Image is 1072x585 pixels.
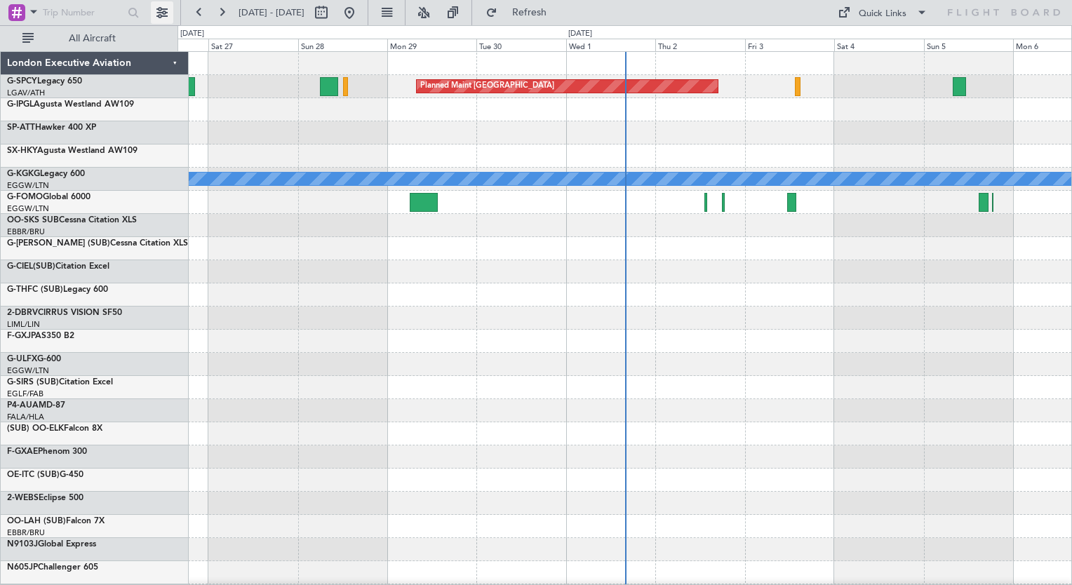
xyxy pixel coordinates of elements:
[7,170,40,178] span: G-KGKG
[7,517,105,525] a: OO-LAH (SUB)Falcon 7X
[7,401,65,410] a: P4-AUAMD-87
[834,39,923,51] div: Sat 4
[655,39,744,51] div: Thu 2
[479,1,563,24] button: Refresh
[859,7,906,21] div: Quick Links
[7,309,38,317] span: 2-DBRV
[7,494,39,502] span: 2-WEBS
[7,285,108,294] a: G-THFC (SUB)Legacy 600
[7,471,83,479] a: OE-ITC (SUB)G-450
[7,355,37,363] span: G-ULFX
[500,8,559,18] span: Refresh
[7,77,82,86] a: G-SPCYLegacy 650
[7,203,49,214] a: EGGW/LTN
[7,401,39,410] span: P4-AUA
[7,170,85,178] a: G-KGKGLegacy 600
[7,123,96,132] a: SP-ATTHawker 400 XP
[7,540,38,549] span: N9103J
[7,193,43,201] span: G-FOMO
[36,34,148,43] span: All Aircraft
[7,239,110,248] span: G-[PERSON_NAME] (SUB)
[476,39,565,51] div: Tue 30
[7,378,59,386] span: G-SIRS (SUB)
[568,28,592,40] div: [DATE]
[7,216,59,224] span: OO-SKS SUB
[7,389,43,399] a: EGLF/FAB
[298,39,387,51] div: Sun 28
[7,540,96,549] a: N9103JGlobal Express
[7,309,122,317] a: 2-DBRVCIRRUS VISION SF50
[7,193,91,201] a: G-FOMOGlobal 6000
[7,239,188,248] a: G-[PERSON_NAME] (SUB)Cessna Citation XLS
[7,527,45,538] a: EBBR/BRU
[7,319,40,330] a: LIML/LIN
[43,2,123,23] input: Trip Number
[7,100,34,109] span: G-IPGL
[7,378,113,386] a: G-SIRS (SUB)Citation Excel
[15,27,152,50] button: All Aircraft
[7,448,38,456] span: F-GXAE
[7,448,87,456] a: F-GXAEPhenom 300
[7,332,74,340] a: F-GXJPAS350 B2
[7,424,102,433] a: (SUB) OO-ELKFalcon 8X
[180,28,204,40] div: [DATE]
[7,123,35,132] span: SP-ATT
[7,412,44,422] a: FALA/HLA
[7,355,61,363] a: G-ULFXG-600
[831,1,934,24] button: Quick Links
[7,262,55,271] span: G-CIEL(SUB)
[745,39,834,51] div: Fri 3
[7,517,66,525] span: OO-LAH (SUB)
[924,39,1013,51] div: Sun 5
[7,563,98,572] a: N605JPChallenger 605
[387,39,476,51] div: Mon 29
[7,494,83,502] a: 2-WEBSEclipse 500
[7,180,49,191] a: EGGW/LTN
[7,77,37,86] span: G-SPCY
[7,262,109,271] a: G-CIEL(SUB)Citation Excel
[7,100,134,109] a: G-IPGLAgusta Westland AW109
[7,147,37,155] span: SX-HKY
[7,424,64,433] span: (SUB) OO-ELK
[7,471,60,479] span: OE-ITC (SUB)
[7,365,49,376] a: EGGW/LTN
[7,147,138,155] a: SX-HKYAgusta Westland AW109
[7,227,45,237] a: EBBR/BRU
[239,6,304,19] span: [DATE] - [DATE]
[7,285,63,294] span: G-THFC (SUB)
[7,563,38,572] span: N605JP
[7,88,45,98] a: LGAV/ATH
[7,332,35,340] span: F-GXJP
[566,39,655,51] div: Wed 1
[7,216,137,224] a: OO-SKS SUBCessna Citation XLS
[208,39,297,51] div: Sat 27
[420,76,554,97] div: Planned Maint [GEOGRAPHIC_DATA]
